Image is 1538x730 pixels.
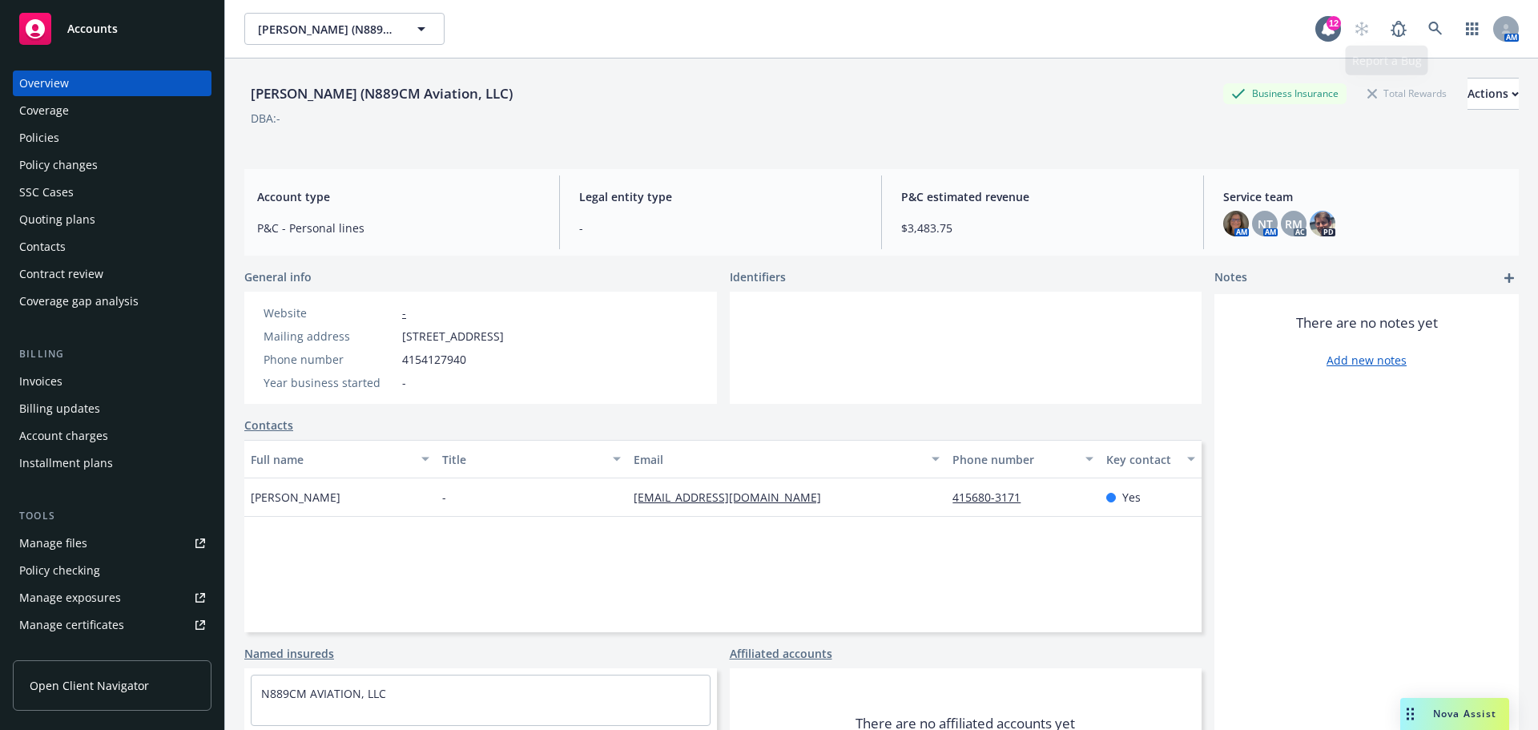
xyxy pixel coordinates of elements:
img: photo [1310,211,1335,236]
a: Policy checking [13,558,211,583]
div: Tools [13,508,211,524]
a: Contacts [13,234,211,260]
a: Policies [13,125,211,151]
img: photo [1223,211,1249,236]
a: Coverage gap analysis [13,288,211,314]
div: Coverage gap analysis [19,288,139,314]
a: Manage claims [13,639,211,665]
a: Overview [13,71,211,96]
a: add [1500,268,1519,288]
span: Account type [257,188,540,205]
a: Manage files [13,530,211,556]
div: SSC Cases [19,179,74,205]
a: Switch app [1456,13,1488,45]
span: 4154127940 [402,351,466,368]
div: Contacts [19,234,66,260]
a: - [402,305,406,321]
div: DBA: - [251,110,280,127]
a: Start snowing [1346,13,1378,45]
div: Business Insurance [1223,83,1347,103]
a: Billing updates [13,396,211,421]
a: Quoting plans [13,207,211,232]
div: Policy checking [19,558,100,583]
div: Actions [1468,79,1519,109]
div: Account charges [19,423,108,449]
a: Manage certificates [13,612,211,638]
a: Coverage [13,98,211,123]
button: Email [627,440,946,478]
span: $3,483.75 [901,220,1184,236]
span: [PERSON_NAME] (N889CM Aviation, LLC) [258,21,397,38]
span: General info [244,268,312,285]
div: Drag to move [1400,698,1420,730]
div: Quoting plans [19,207,95,232]
button: Key contact [1100,440,1202,478]
span: - [442,489,446,506]
div: Title [442,451,603,468]
div: Website [264,305,396,321]
span: NT [1258,216,1273,232]
span: There are no notes yet [1296,313,1438,333]
span: Service team [1223,188,1506,205]
span: Yes [1122,489,1141,506]
span: RM [1285,216,1302,232]
div: Policies [19,125,59,151]
button: Title [436,440,627,478]
div: Phone number [264,351,396,368]
div: Year business started [264,374,396,391]
a: Named insureds [244,645,334,662]
span: Nova Assist [1433,707,1496,720]
div: Manage exposures [19,585,121,611]
a: SSC Cases [13,179,211,205]
div: Phone number [952,451,1075,468]
span: - [579,220,862,236]
a: Add new notes [1327,352,1407,369]
a: [EMAIL_ADDRESS][DOMAIN_NAME] [634,490,834,505]
span: Identifiers [730,268,786,285]
div: Mailing address [264,328,396,345]
div: Installment plans [19,450,113,476]
span: - [402,374,406,391]
a: 415680-3171 [952,490,1033,505]
span: Open Client Navigator [30,677,149,694]
button: Full name [244,440,436,478]
a: Installment plans [13,450,211,476]
div: Full name [251,451,412,468]
span: Accounts [67,22,118,35]
div: 12 [1327,16,1341,30]
div: Invoices [19,369,62,394]
button: Actions [1468,78,1519,110]
span: Legal entity type [579,188,862,205]
div: Total Rewards [1359,83,1455,103]
a: Accounts [13,6,211,51]
div: Overview [19,71,69,96]
a: Policy changes [13,152,211,178]
button: Nova Assist [1400,698,1509,730]
div: Manage files [19,530,87,556]
div: Contract review [19,261,103,287]
span: P&C - Personal lines [257,220,540,236]
a: Report a Bug [1383,13,1415,45]
div: [PERSON_NAME] (N889CM Aviation, LLC) [244,83,519,104]
button: Phone number [946,440,1099,478]
div: Billing [13,346,211,362]
span: P&C estimated revenue [901,188,1184,205]
a: N889CM AVIATION, LLC [261,686,386,701]
a: Manage exposures [13,585,211,611]
div: Coverage [19,98,69,123]
div: Billing updates [19,396,100,421]
a: Contract review [13,261,211,287]
a: Invoices [13,369,211,394]
div: Email [634,451,922,468]
div: Key contact [1106,451,1178,468]
a: Affiliated accounts [730,645,832,662]
a: Search [1419,13,1451,45]
span: Notes [1214,268,1247,288]
span: [PERSON_NAME] [251,489,340,506]
span: [STREET_ADDRESS] [402,328,504,345]
div: Policy changes [19,152,98,178]
a: Account charges [13,423,211,449]
div: Manage certificates [19,612,124,638]
a: Contacts [244,417,293,434]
